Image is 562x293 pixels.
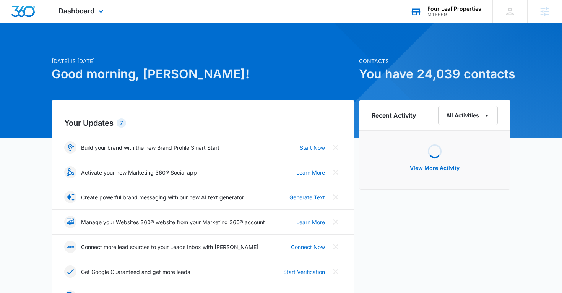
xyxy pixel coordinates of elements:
[117,118,126,128] div: 7
[330,141,342,154] button: Close
[81,144,219,152] p: Build your brand with the new Brand Profile Smart Start
[81,168,197,176] p: Activate your new Marketing 360® Social app
[330,241,342,253] button: Close
[52,57,354,65] p: [DATE] is [DATE]
[372,111,416,120] h6: Recent Activity
[81,268,190,276] p: Get Google Guaranteed and get more leads
[359,57,510,65] p: Contacts
[289,193,325,201] a: Generate Text
[296,218,325,226] a: Learn More
[359,65,510,83] h1: You have 24,039 contacts
[427,6,481,12] div: account name
[81,243,258,251] p: Connect more lead sources to your Leads Inbox with [PERSON_NAME]
[438,106,498,125] button: All Activities
[81,218,265,226] p: Manage your Websites 360® website from your Marketing 360® account
[64,117,342,129] h2: Your Updates
[283,268,325,276] a: Start Verification
[296,168,325,176] a: Learn More
[330,191,342,203] button: Close
[427,12,481,17] div: account id
[402,159,467,177] button: View More Activity
[291,243,325,251] a: Connect Now
[52,65,354,83] h1: Good morning, [PERSON_NAME]!
[330,216,342,228] button: Close
[58,7,94,15] span: Dashboard
[330,265,342,278] button: Close
[330,166,342,178] button: Close
[81,193,244,201] p: Create powerful brand messaging with our new AI text generator
[300,144,325,152] a: Start Now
